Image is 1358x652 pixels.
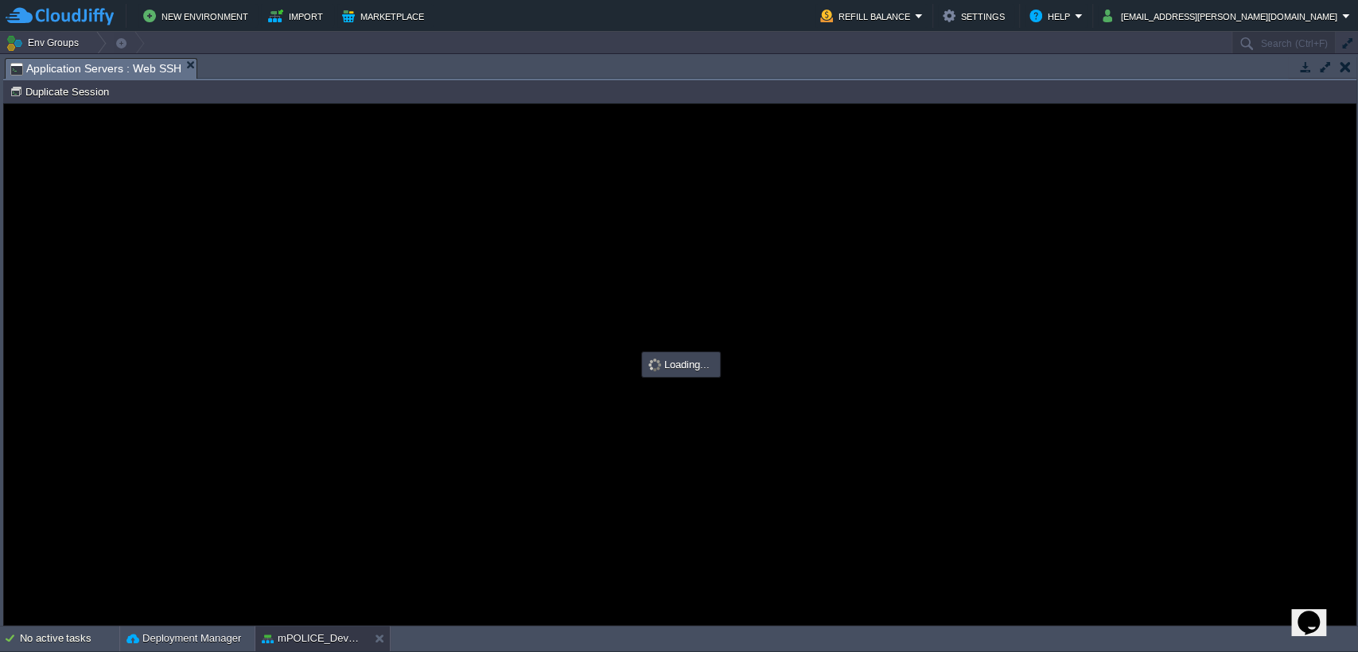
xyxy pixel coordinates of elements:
button: Import [268,6,328,25]
div: No active tasks [20,626,119,651]
button: [EMAIL_ADDRESS][PERSON_NAME][DOMAIN_NAME] [1103,6,1342,25]
button: Marketplace [342,6,429,25]
button: Refill Balance [820,6,915,25]
span: Application Servers : Web SSH [10,59,181,79]
button: Deployment Manager [126,631,241,646]
div: Loading... [644,354,718,375]
button: New Environment [143,6,253,25]
img: CloudJiffy [6,6,114,26]
button: Help [1029,6,1075,25]
button: Settings [943,6,1010,25]
button: mPOLICE_Dev_App [262,631,362,646]
button: Duplicate Session [10,84,114,99]
iframe: chat widget [1291,588,1342,636]
button: Env Groups [6,32,84,54]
